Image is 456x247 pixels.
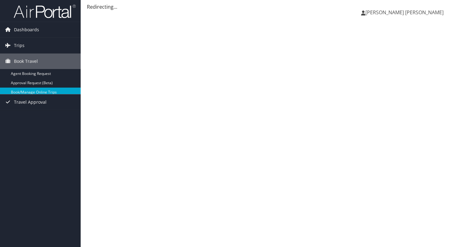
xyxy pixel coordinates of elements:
span: Book Travel [14,54,38,69]
span: [PERSON_NAME] [PERSON_NAME] [365,9,444,16]
img: airportal-logo.png [14,4,76,19]
div: Redirecting... [87,3,450,11]
span: Travel Approval [14,94,47,110]
span: Trips [14,38,25,53]
span: Dashboards [14,22,39,37]
a: [PERSON_NAME] [PERSON_NAME] [361,3,450,22]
